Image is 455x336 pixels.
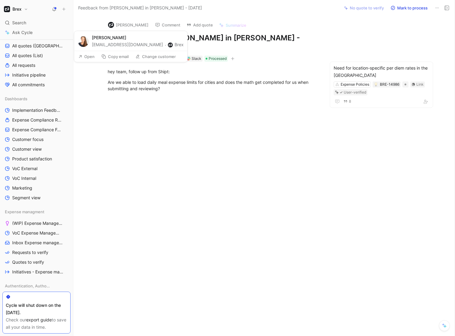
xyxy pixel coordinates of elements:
button: Brex [168,41,184,48]
div: Are we able to load daily meal expense limits for cities and does the math get completed for us w... [108,79,318,92]
span: Search [12,19,26,26]
a: All quotes ([GEOGRAPHIC_DATA]) [2,41,71,50]
a: All commitments [2,80,71,89]
img: 5054354752788_ca27d82d53c9f9af0e74_192.png [78,36,89,47]
div: Check our to save all your data in time. [6,316,67,331]
button: Add quote [184,21,216,29]
a: Requests to verify [2,248,71,257]
a: Product satisfaction [2,154,71,163]
button: Comment [152,21,183,29]
div: Search [2,18,71,27]
span: All requests [12,62,35,68]
span: VoC External [12,166,37,172]
div: Expense managment [2,207,71,216]
span: Product satisfaction [12,156,52,162]
a: (WIP) Expense Management Problems [2,219,71,228]
button: 8 [342,98,353,105]
h1: Feedback from [PERSON_NAME] in [PERSON_NAME] - [DATE] [108,33,318,53]
h1: Brex [12,6,22,12]
span: Expense Compliance Requests [12,117,63,123]
button: 💡 [374,82,378,87]
div: Link [416,81,424,87]
button: BrexBrex [2,5,30,13]
a: Implementation Feedback [2,106,71,115]
div: Cycle will shut down on the [DATE]. [6,302,67,316]
div: · [165,42,166,48]
a: All requests [2,61,71,70]
a: VoC Internal [2,174,71,183]
span: Initiatives - Expense management [12,269,64,275]
span: (WIP) Expense Management Problems [12,220,64,226]
div: [PERSON_NAME] [92,35,184,40]
button: logo[PERSON_NAME] [105,20,151,29]
span: Expense managment [5,209,44,215]
a: export guide [26,317,52,322]
button: Mark to process [388,4,430,12]
img: 66f66bad-344d-4ebb-b9cc-70a98d25cb55.jpg [168,43,173,47]
a: VoC Expense Management [2,228,71,238]
div: Authentication, Authorization & Auditing [2,281,71,290]
span: All commitments [12,82,45,88]
span: VoC Expense Management [12,230,62,236]
div: User-verified [344,89,366,95]
a: Expense Compliance Feedback [2,125,71,134]
a: Marketing [2,183,71,193]
span: Inbox Expense management [12,240,63,246]
div: Expense Policies [341,81,369,87]
a: Expense Compliance Requests [2,115,71,125]
span: Feedback from [PERSON_NAME] in [PERSON_NAME] - [DATE] [78,4,202,12]
span: All quotes ([GEOGRAPHIC_DATA]) [12,43,64,49]
img: logo [108,22,114,28]
span: 8 [349,100,351,103]
span: Segment view [12,195,40,201]
button: Open [75,52,97,61]
span: Implementation Feedback [12,107,62,113]
span: VoC Internal [12,175,36,181]
span: Processed [209,56,227,62]
div: Processed [204,56,228,62]
span: Customer focus [12,136,43,142]
span: Customer view [12,146,42,152]
span: Authentication, Authorization & Auditing [5,283,50,289]
div: Expense managment(WIP) Expense Management ProblemsVoC Expense ManagementInbox Expense managementR... [2,207,71,276]
div: BRE-14986 [380,81,399,87]
a: Customer focus [2,135,71,144]
span: Summarize [226,22,246,28]
div: Authentication, Authorization & Auditing [2,281,71,292]
span: Expense Compliance Feedback [12,127,63,133]
a: Quotes to verify [2,258,71,267]
span: Initiative pipeline [12,72,46,78]
a: Segment view [2,193,71,202]
div: Slack [192,56,201,62]
span: Marketing [12,185,32,191]
span: Ask Cycle [12,29,33,36]
a: VoC External [2,164,71,173]
a: Inbox Expense management [2,238,71,247]
a: Ask Cycle [2,28,71,37]
div: Dashboards [2,94,71,103]
div: hey team, follow up from Shipt: [108,68,318,75]
span: Dashboards [5,96,27,102]
span: All quotes (List) [12,53,43,59]
span: Requests to verify [12,249,48,255]
button: Copy email [99,52,131,61]
div: Need for location-specific per diem rates in the [GEOGRAPHIC_DATA] [334,64,429,79]
img: Brex [4,6,10,12]
a: All quotes (List) [2,51,71,60]
img: 💡 [374,83,378,86]
a: Initiative pipeline [2,70,71,80]
button: Change customer [133,52,179,61]
a: Initiatives - Expense management [2,267,71,276]
div: DashboardsImplementation FeedbackExpense Compliance RequestsExpense Compliance FeedbackCustomer f... [2,94,71,202]
a: Customer view [2,145,71,154]
div: [EMAIL_ADDRESS][DOMAIN_NAME] [92,41,184,48]
span: Quotes to verify [12,259,44,265]
button: Summarize [216,21,249,29]
button: No quote to verify [341,4,387,12]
